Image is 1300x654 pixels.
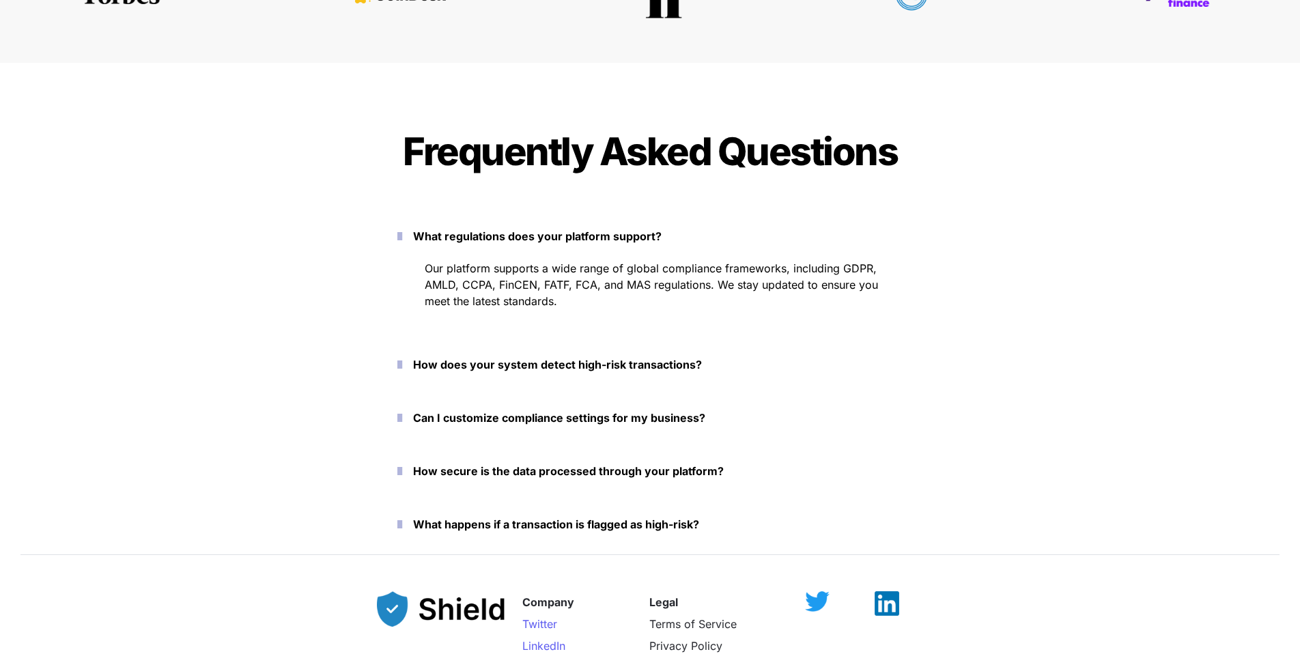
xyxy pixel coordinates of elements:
button: How secure is the data processed through your platform? [377,450,923,492]
button: What regulations does your platform support? [377,215,923,257]
div: What regulations does your platform support? [377,257,923,332]
button: What happens if a transaction is flagged as high-risk? [377,503,923,545]
strong: What regulations does your platform support? [413,229,662,243]
strong: How does your system detect high-risk transactions? [413,358,702,371]
span: Frequently Asked Questions [403,128,897,175]
strong: What happens if a transaction is flagged as high-risk? [413,517,699,531]
button: Can I customize compliance settings for my business? [377,397,923,439]
a: Twitter [522,617,557,631]
a: LinkedIn [522,639,565,653]
strong: Legal [649,595,678,609]
strong: How secure is the data processed through your platform? [413,464,724,478]
strong: Company [522,595,574,609]
button: How does your system detect high-risk transactions? [377,343,923,386]
strong: Can I customize compliance settings for my business? [413,411,705,425]
a: Privacy Policy [649,639,722,653]
a: Terms of Service [649,617,737,631]
span: Our platform supports a wide range of global compliance frameworks, including GDPR, AMLD, CCPA, F... [425,261,881,308]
